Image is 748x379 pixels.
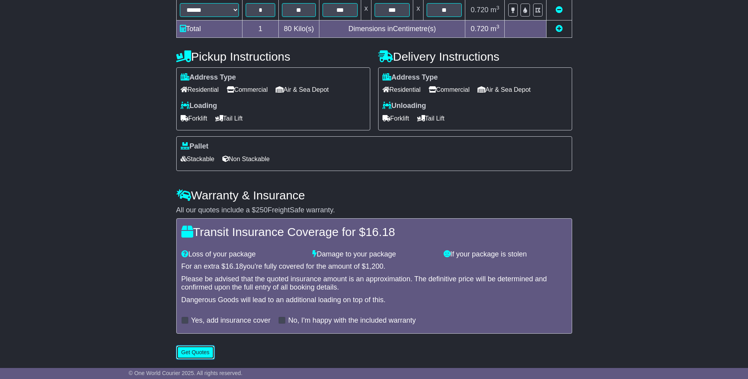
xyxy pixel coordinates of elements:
[378,50,572,63] h4: Delivery Instructions
[319,20,465,37] td: Dimensions in Centimetre(s)
[129,370,242,376] span: © One World Courier 2025. All rights reserved.
[382,73,438,82] label: Address Type
[176,50,370,63] h4: Pickup Instructions
[215,112,243,124] span: Tail Lift
[181,225,567,238] h4: Transit Insurance Coverage for $
[181,84,219,96] span: Residential
[242,20,279,37] td: 1
[417,112,445,124] span: Tail Lift
[491,25,500,33] span: m
[181,112,207,124] span: Forklift
[176,20,242,37] td: Total
[181,102,217,110] label: Loading
[279,20,319,37] td: Kilo(s)
[226,262,243,270] span: 16.18
[556,6,563,14] a: Remove this item
[177,250,309,259] div: Loss of your package
[496,5,500,11] sup: 3
[181,262,567,271] div: For an extra $ you're fully covered for the amount of $ .
[176,206,572,215] div: All our quotes include a $ FreightSafe warranty.
[440,250,571,259] div: If your package is stolen
[181,275,567,292] div: Please be advised that the quoted insurance amount is an approximation. The definitive price will...
[478,84,531,96] span: Air & Sea Depot
[382,84,421,96] span: Residential
[276,84,329,96] span: Air & Sea Depot
[288,316,416,325] label: No, I'm happy with the included warranty
[429,84,470,96] span: Commercial
[181,296,567,305] div: Dangerous Goods will lead to an additional loading on top of this.
[181,142,209,151] label: Pallet
[496,24,500,30] sup: 3
[556,25,563,33] a: Add new item
[181,73,236,82] label: Address Type
[181,153,215,165] span: Stackable
[382,112,409,124] span: Forklift
[176,346,215,359] button: Get Quotes
[227,84,268,96] span: Commercial
[256,206,268,214] span: 250
[308,250,440,259] div: Damage to your package
[191,316,270,325] label: Yes, add insurance cover
[366,225,395,238] span: 16.18
[471,25,489,33] span: 0.720
[491,6,500,14] span: m
[284,25,292,33] span: 80
[176,189,572,202] h4: Warranty & Insurance
[471,6,489,14] span: 0.720
[222,153,270,165] span: Non Stackable
[382,102,426,110] label: Unloading
[366,262,383,270] span: 1,200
